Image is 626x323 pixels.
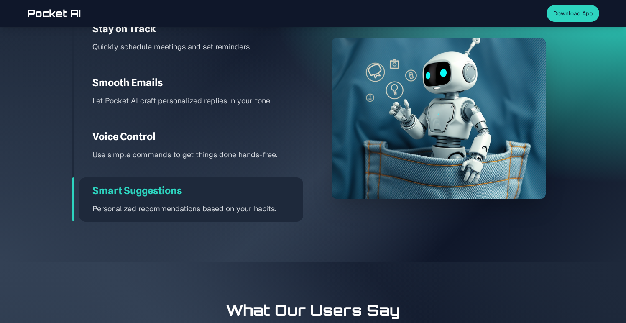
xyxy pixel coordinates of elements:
[92,95,303,107] p: Let Pocket AI craft personalized replies in your tone.
[92,149,303,161] p: Use simple commands to get things done hands-free.
[92,130,303,144] h3: Voice Control
[27,302,599,319] h2: What Our Users Say
[92,22,303,36] h3: Stay on Track
[332,38,546,199] img: Smart Suggestions
[27,7,81,20] span: Pocket AI
[92,76,303,90] h3: Smooth Emails
[92,203,303,215] p: Personalized recommendations based on your habits.
[547,5,599,22] button: Download App
[92,41,303,53] p: Quickly schedule meetings and set reminders.
[92,184,303,197] h3: Smart Suggestions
